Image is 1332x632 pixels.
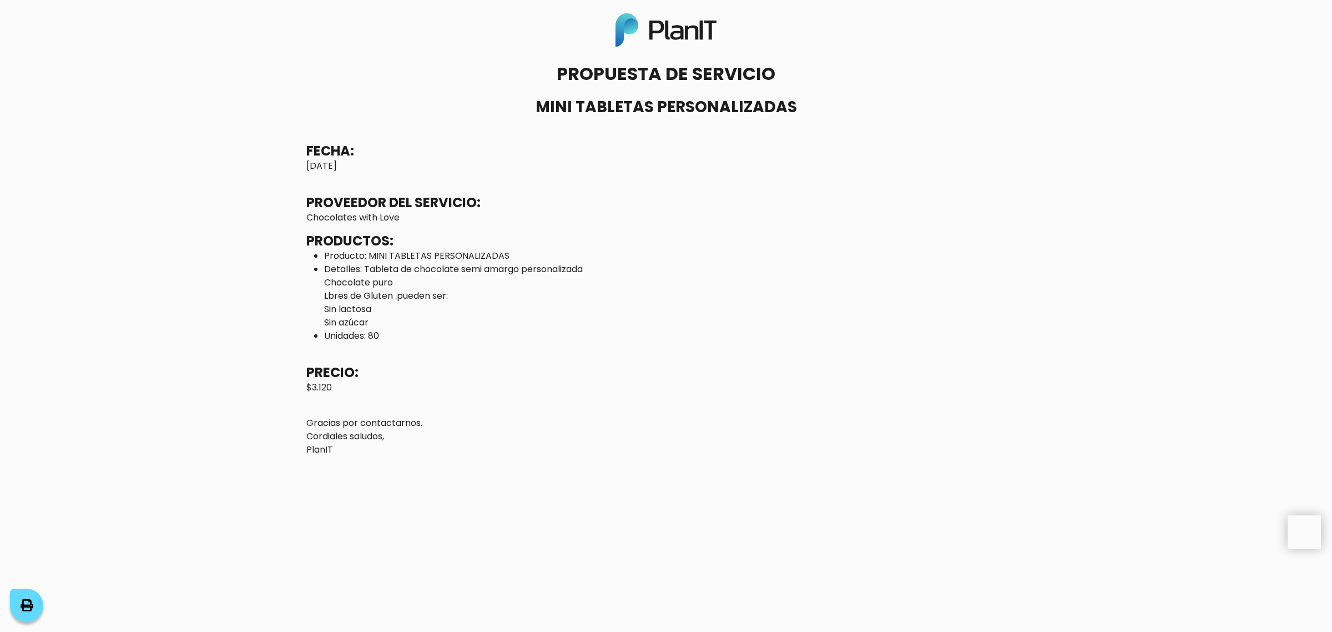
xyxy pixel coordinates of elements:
[306,98,1026,117] h3: MINI TABLETAS PERSONALIZADAS
[306,195,481,211] h4: PROVEEDOR DEL SERVICIO:
[306,159,1026,173] p: [DATE]
[324,329,1026,343] li: Unidades: 80
[615,13,717,47] img: logo-black
[306,417,1026,457] p: Gracias por contactarnos. Cordiales saludos, PlanIT
[306,381,1026,394] p: $3.120
[306,143,354,159] h4: FECHA:
[324,249,1026,263] li: Producto: MINI TABLETAS PERSONALIZADAS
[306,211,1026,224] p: Chocolates with Love
[1121,515,1288,560] iframe: trengo-widget-status
[324,263,1026,329] li: Detalles: Tableta de chocolate semi amargo personalizada Chocolate puro Lbres de Gluten .pueden s...
[1288,515,1321,549] iframe: trengo-widget-launcher
[306,365,359,381] h4: PRECIO:
[306,63,1026,84] h2: PROPUESTA DE SERVICIO
[306,233,393,249] h4: PRODUCTOS:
